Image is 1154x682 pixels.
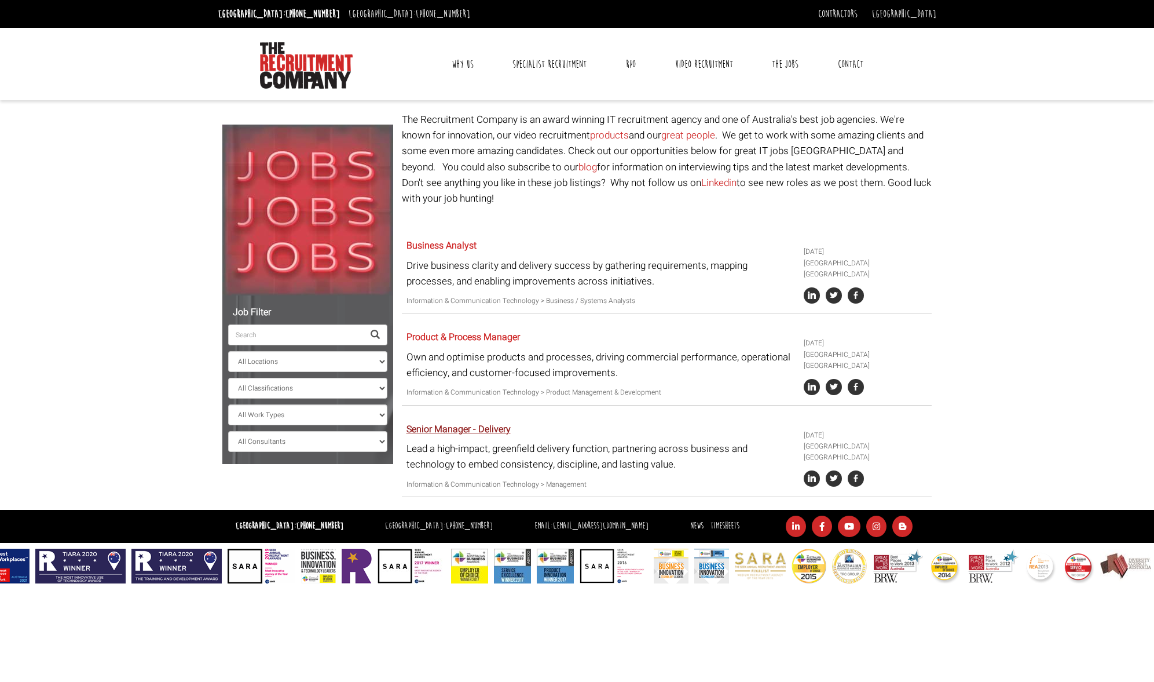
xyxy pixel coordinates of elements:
[661,128,715,143] a: great people
[406,239,477,253] a: Business Analyst
[804,246,928,257] li: [DATE]
[416,8,470,20] a: [PHONE_NUMBER]
[804,441,928,463] li: [GEOGRAPHIC_DATA] [GEOGRAPHIC_DATA]
[710,520,739,531] a: Timesheets
[504,50,595,79] a: Specialist Recruitment
[406,296,795,307] p: Information & Communication Technology > Business / Systems Analysts
[260,42,353,89] img: The Recruitment Company
[872,8,936,20] a: [GEOGRAPHIC_DATA]
[690,520,704,531] a: News
[553,520,649,531] a: [EMAIL_ADDRESS][DOMAIN_NAME]
[215,5,343,23] li: [GEOGRAPHIC_DATA]:
[804,258,928,280] li: [GEOGRAPHIC_DATA] [GEOGRAPHIC_DATA]
[382,518,496,535] li: [GEOGRAPHIC_DATA]:
[578,160,597,174] a: blog
[228,308,387,318] h5: Job Filter
[406,258,795,289] p: Drive business clarity and delivery success by gathering requirements, mapping processes, and ena...
[701,176,737,190] a: Linkedin
[763,50,807,79] a: The Jobs
[666,50,742,79] a: Video Recruitment
[804,430,928,441] li: [DATE]
[446,520,493,531] a: [PHONE_NUMBER]
[406,422,511,436] a: Senior Manager - Delivery
[296,520,343,531] a: [PHONE_NUMBER]
[346,5,473,23] li: [GEOGRAPHIC_DATA]:
[406,330,520,344] a: Product & Process Manager
[228,324,364,345] input: Search
[829,50,872,79] a: Contact
[406,441,795,472] p: Lead a high-impact, greenfield delivery function, partnering across business and technology to em...
[406,387,795,398] p: Information & Communication Technology > Product Management & Development
[443,50,482,79] a: Why Us
[402,112,932,206] p: The Recruitment Company is an award winning IT recruitment agency and one of Australia's best job...
[222,125,393,296] img: Jobs, Jobs, Jobs
[617,50,644,79] a: RPO
[590,128,629,143] a: products
[406,479,795,490] p: Information & Communication Technology > Management
[804,349,928,371] li: [GEOGRAPHIC_DATA] [GEOGRAPHIC_DATA]
[406,349,795,381] p: Own and optimise products and processes, driving commercial performance, operational efficiency, ...
[804,338,928,349] li: [DATE]
[818,8,858,20] a: Contractors
[285,8,340,20] a: [PHONE_NUMBER]
[236,520,343,531] strong: [GEOGRAPHIC_DATA]:
[532,518,651,535] li: Email:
